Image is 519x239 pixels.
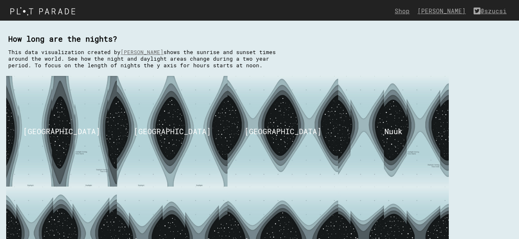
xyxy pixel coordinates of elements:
[384,126,403,136] div: Nuuk
[474,7,511,15] a: @szucsi
[417,7,470,15] a: [PERSON_NAME]
[121,49,164,55] a: [PERSON_NAME]
[8,26,517,52] h1: How long are the nights?
[244,126,322,136] div: [GEOGRAPHIC_DATA]
[134,126,211,136] div: [GEOGRAPHIC_DATA]
[23,126,100,136] div: [GEOGRAPHIC_DATA]
[8,49,289,69] p: This data visualization created by shows the sunrise and sunset times around the world. See how t...
[395,7,414,15] a: Shop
